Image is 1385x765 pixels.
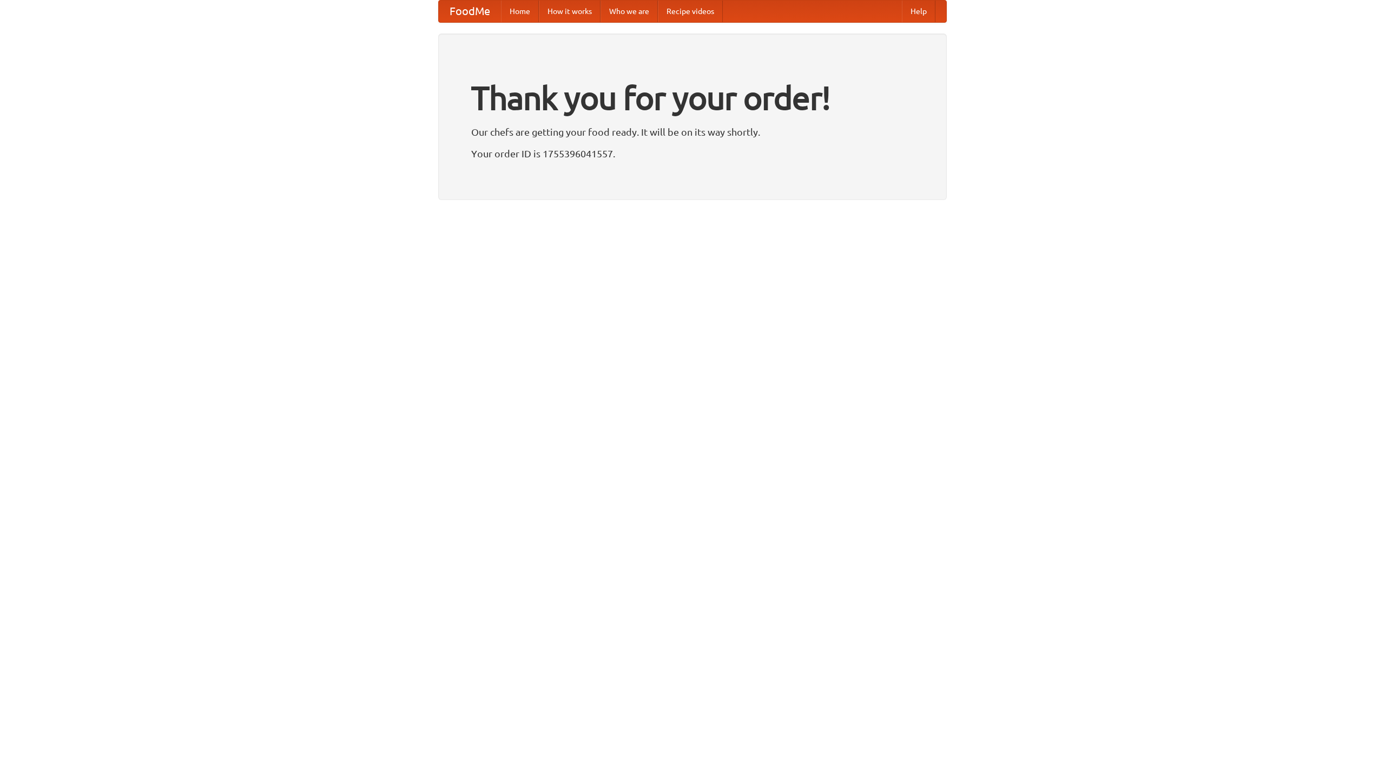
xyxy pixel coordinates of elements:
a: Home [501,1,539,22]
p: Our chefs are getting your food ready. It will be on its way shortly. [471,124,914,140]
a: How it works [539,1,601,22]
a: Who we are [601,1,658,22]
a: Help [902,1,935,22]
a: FoodMe [439,1,501,22]
h1: Thank you for your order! [471,72,914,124]
p: Your order ID is 1755396041557. [471,145,914,162]
a: Recipe videos [658,1,723,22]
